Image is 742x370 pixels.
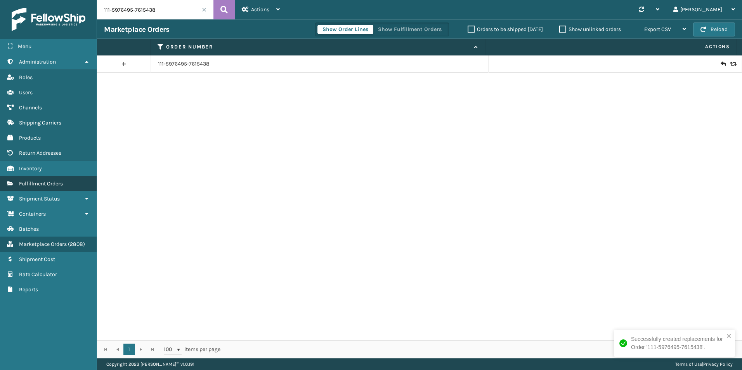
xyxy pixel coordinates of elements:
[19,180,63,187] span: Fulfillment Orders
[68,241,85,247] span: ( 2808 )
[730,61,735,67] i: Replace
[19,135,41,141] span: Products
[164,346,175,353] span: 100
[19,256,55,263] span: Shipment Cost
[231,346,733,353] div: 1 - 1 of 1 items
[317,25,373,34] button: Show Order Lines
[559,26,621,33] label: Show unlinked orders
[158,60,210,68] a: 111-5976495-7615438
[19,226,39,232] span: Batches
[373,25,447,34] button: Show Fulfillment Orders
[19,89,33,96] span: Users
[488,40,735,53] span: Actions
[106,358,194,370] p: Copyright 2023 [PERSON_NAME]™ v 1.0.191
[164,344,220,355] span: items per page
[721,60,725,68] i: Create Return Label
[644,26,671,33] span: Export CSV
[631,335,724,351] div: Successfully created replacements for Order '111-5976495-7615438'.
[19,211,46,217] span: Containers
[19,241,67,247] span: Marketplace Orders
[468,26,543,33] label: Orders to be shipped [DATE]
[123,344,135,355] a: 1
[693,22,735,36] button: Reload
[19,59,56,65] span: Administration
[251,6,269,13] span: Actions
[104,25,169,34] h3: Marketplace Orders
[19,104,42,111] span: Channels
[19,286,38,293] span: Reports
[19,271,57,278] span: Rate Calculator
[19,74,33,81] span: Roles
[18,43,31,50] span: Menu
[19,165,42,172] span: Inventory
[166,43,470,50] label: Order Number
[12,8,85,31] img: logo
[19,195,60,202] span: Shipment Status
[726,333,732,340] button: close
[19,150,61,156] span: Return Addresses
[19,119,61,126] span: Shipping Carriers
